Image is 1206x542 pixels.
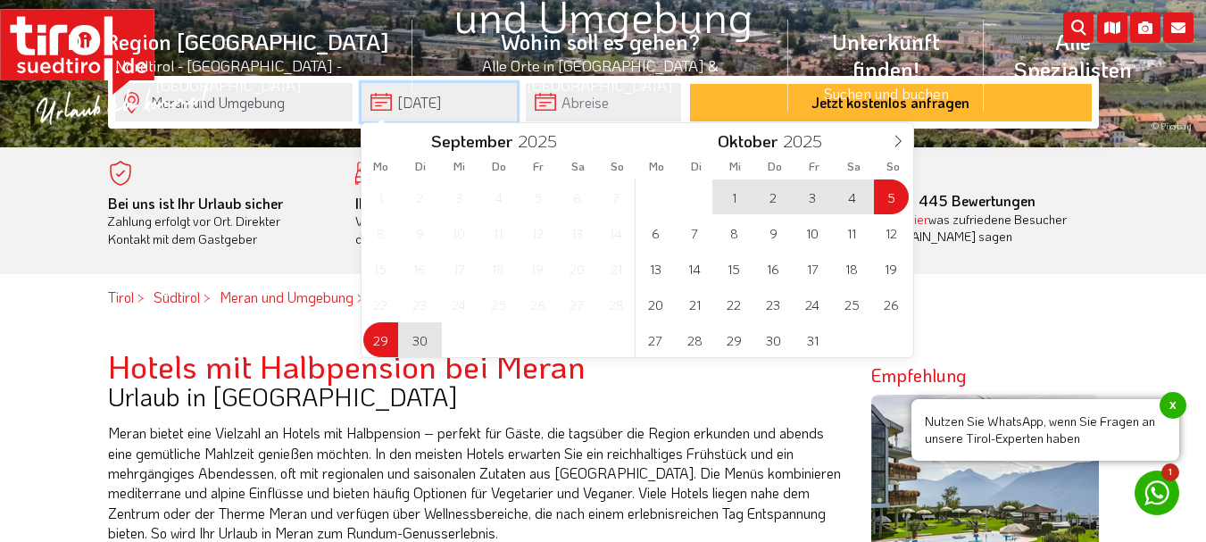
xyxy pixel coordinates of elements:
[795,287,830,321] span: Oktober 24, 2025
[403,287,437,321] span: September 23, 2025
[355,194,541,213] b: Ihr Traumurlaub beginnt hier!
[220,288,353,306] a: Meran und Umgebung
[851,211,1072,246] div: was zufriedene Besucher über [DOMAIN_NAME] sagen
[599,287,634,321] span: September 28, 2025
[440,161,479,172] span: Mi
[45,8,412,114] a: Die Region [GEOGRAPHIC_DATA]Nordtirol - [GEOGRAPHIC_DATA] - [GEOGRAPHIC_DATA]
[412,8,788,114] a: Wohin soll es gehen?Alle Orte in [GEOGRAPHIC_DATA] & [GEOGRAPHIC_DATA]
[108,194,283,213] b: Bei uns ist Ihr Urlaub sicher
[481,179,516,214] span: September 4, 2025
[874,179,909,214] span: Oktober 5, 2025
[678,215,712,250] span: Oktober 7, 2025
[108,348,844,384] h2: Hotels mit Halbpension bei Meran
[442,251,477,286] span: September 17, 2025
[108,195,329,248] div: Zahlung erfolgt vor Ort. Direkter Kontakt mit dem Gastgeber
[778,129,836,152] input: Year
[717,251,752,286] span: Oktober 15, 2025
[362,161,401,172] span: Mo
[678,251,712,286] span: Oktober 14, 2025
[795,215,830,250] span: Oktober 10, 2025
[403,179,437,214] span: September 2, 2025
[718,133,778,150] span: Oktober
[871,363,967,387] strong: Empfehlung
[403,215,437,250] span: September 9, 2025
[512,129,571,152] input: Year
[795,179,830,214] span: Oktober 3, 2025
[154,288,200,306] a: Südtirol
[403,251,437,286] span: September 16, 2025
[481,287,516,321] span: September 25, 2025
[835,179,869,214] span: Oktober 4, 2025
[638,251,673,286] span: Oktober 13, 2025
[795,251,830,286] span: Oktober 17, 2025
[638,322,673,357] span: Oktober 27, 2025
[558,161,597,172] span: Sa
[108,288,134,306] a: Tirol
[788,8,984,122] a: Unterkunft finden!Suchen und buchen
[984,8,1161,103] a: Alle Spezialisten
[442,215,477,250] span: September 10, 2025
[401,161,440,172] span: Di
[363,251,398,286] span: September 15, 2025
[599,215,634,250] span: September 14, 2025
[834,161,873,172] span: Sa
[717,322,752,357] span: Oktober 29, 2025
[599,251,634,286] span: September 21, 2025
[835,251,869,286] span: Oktober 18, 2025
[717,287,752,321] span: Oktober 22, 2025
[1130,13,1160,43] i: Fotogalerie
[66,55,391,95] small: Nordtirol - [GEOGRAPHIC_DATA] - [GEOGRAPHIC_DATA]
[560,179,595,214] span: September 6, 2025
[1161,463,1179,481] span: 1
[794,161,834,172] span: Fr
[520,179,555,214] span: September 5, 2025
[442,287,477,321] span: September 24, 2025
[403,322,437,357] span: September 30, 2025
[560,251,595,286] span: September 20, 2025
[873,161,912,172] span: So
[795,322,830,357] span: Oktober 31, 2025
[756,251,791,286] span: Oktober 16, 2025
[835,215,869,250] span: Oktober 11, 2025
[1163,13,1194,43] i: Kontakt
[434,55,767,95] small: Alle Orte in [GEOGRAPHIC_DATA] & [GEOGRAPHIC_DATA]
[108,383,844,411] h3: Urlaub in [GEOGRAPHIC_DATA]
[442,179,477,214] span: September 3, 2025
[678,322,712,357] span: Oktober 28, 2025
[599,179,634,214] span: September 7, 2025
[835,287,869,321] span: Oktober 25, 2025
[481,215,516,250] span: September 11, 2025
[363,215,398,250] span: September 8, 2025
[756,287,791,321] span: Oktober 23, 2025
[911,399,1179,461] span: Nutzen Sie WhatsApp, wenn Sie Fragen an unsere Tirol-Experten haben
[560,287,595,321] span: September 27, 2025
[851,191,1035,210] b: - 445 Bewertungen
[756,179,791,214] span: Oktober 2, 2025
[481,251,516,286] span: September 18, 2025
[717,215,752,250] span: Oktober 8, 2025
[874,215,909,250] span: Oktober 12, 2025
[1135,471,1179,515] a: 1 Nutzen Sie WhatsApp, wenn Sie Fragen an unsere Tirol-Experten habenx
[479,161,519,172] span: Do
[597,161,636,172] span: So
[637,161,677,172] span: Mo
[520,215,555,250] span: September 12, 2025
[431,133,512,150] span: September
[678,287,712,321] span: Oktober 21, 2025
[520,251,555,286] span: September 19, 2025
[638,215,673,250] span: Oktober 6, 2025
[638,287,673,321] span: Oktober 20, 2025
[755,161,794,172] span: Do
[519,161,558,172] span: Fr
[716,161,755,172] span: Mi
[1160,392,1186,419] span: x
[363,287,398,321] span: September 22, 2025
[756,322,791,357] span: Oktober 30, 2025
[874,251,909,286] span: Oktober 19, 2025
[677,161,716,172] span: Di
[363,179,398,214] span: September 1, 2025
[717,179,752,214] span: Oktober 1, 2025
[874,287,909,321] span: Oktober 26, 2025
[1097,13,1127,43] i: Karte öffnen
[560,215,595,250] span: September 13, 2025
